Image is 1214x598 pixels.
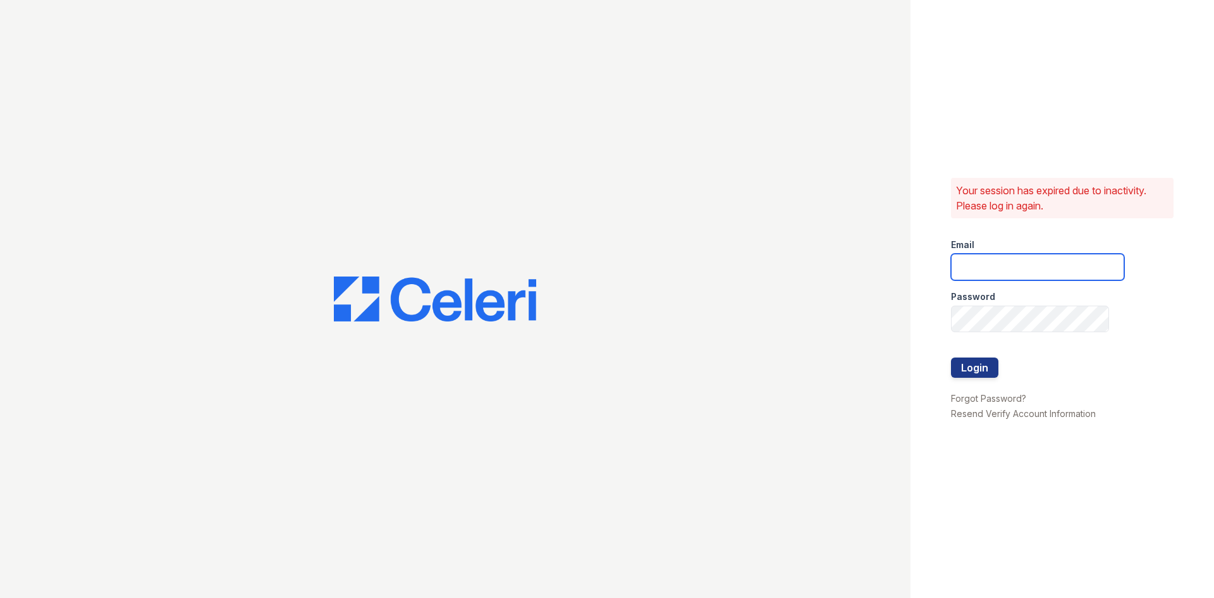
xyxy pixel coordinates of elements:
[951,239,974,251] label: Email
[334,277,536,322] img: CE_Logo_Blue-a8612792a0a2168367f1c8372b55b34899dd931a85d93a1a3d3e32e68fde9ad4.png
[951,290,995,303] label: Password
[951,393,1026,404] a: Forgot Password?
[951,408,1096,419] a: Resend Verify Account Information
[951,358,998,378] button: Login
[956,183,1168,213] p: Your session has expired due to inactivity. Please log in again.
